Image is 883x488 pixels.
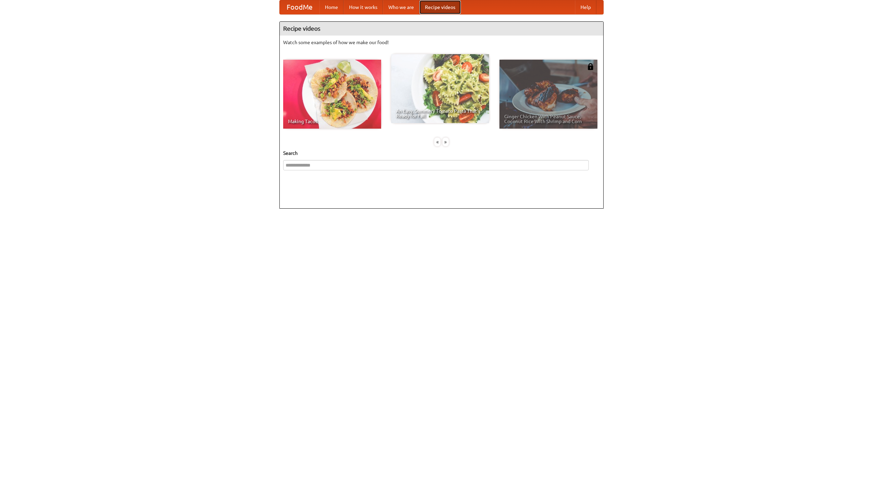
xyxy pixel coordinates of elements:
img: 483408.png [587,63,594,70]
h5: Search [283,150,600,157]
a: Home [319,0,344,14]
span: An Easy, Summery Tomato Pasta That's Ready for Fall [396,109,484,118]
a: How it works [344,0,383,14]
a: Help [575,0,596,14]
h4: Recipe videos [280,22,603,36]
a: Making Tacos [283,60,381,129]
a: FoodMe [280,0,319,14]
p: Watch some examples of how we make our food! [283,39,600,46]
a: Who we are [383,0,419,14]
div: « [434,138,440,146]
a: Recipe videos [419,0,461,14]
span: Making Tacos [288,119,376,124]
div: » [443,138,449,146]
a: An Easy, Summery Tomato Pasta That's Ready for Fall [391,54,489,123]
